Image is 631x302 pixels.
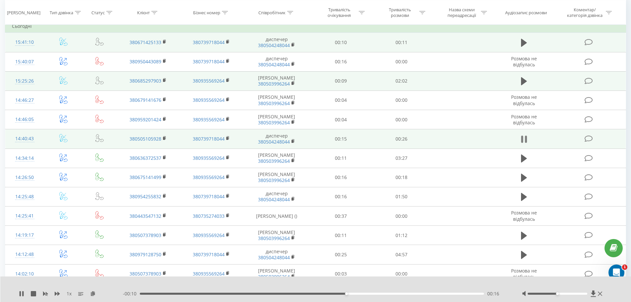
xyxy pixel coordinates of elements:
[12,210,37,222] div: 14:25:41
[311,207,371,226] td: 00:37
[258,177,290,183] a: 380503996264
[12,113,37,126] div: 14:46:05
[243,207,311,226] td: [PERSON_NAME] ()
[511,268,537,280] span: Розмова не відбулась
[258,100,290,106] a: 380503996264
[382,7,418,18] div: Тривалість розмови
[311,168,371,187] td: 00:16
[12,248,37,261] div: 14:12:48
[193,39,225,45] a: 380739718044
[311,52,371,71] td: 00:16
[258,42,290,48] a: 380504248044
[12,94,37,107] div: 14:46:27
[7,10,40,15] div: [PERSON_NAME]
[130,39,161,45] a: 380671425133
[371,187,432,206] td: 01:50
[193,155,225,161] a: 380935569264
[12,132,37,145] div: 14:40:43
[505,10,547,15] div: Аудіозапис розмови
[311,91,371,110] td: 00:04
[371,33,432,52] td: 00:11
[487,290,499,297] span: 00:16
[130,58,161,65] a: 380950443089
[311,245,371,264] td: 00:25
[311,187,371,206] td: 00:16
[258,61,290,68] a: 380504248044
[243,71,311,91] td: [PERSON_NAME]
[130,271,161,277] a: 380507378903
[243,129,311,149] td: диспечер
[243,149,311,168] td: [PERSON_NAME]
[258,158,290,164] a: 380503996264
[193,58,225,65] a: 380739718044
[130,78,161,84] a: 380685297903
[5,20,626,33] td: Сьогодні
[123,290,140,297] span: - 00:10
[12,171,37,184] div: 14:26:50
[622,265,627,270] span: 1
[311,226,371,245] td: 00:11
[193,97,225,103] a: 380935569264
[311,110,371,129] td: 00:04
[371,52,432,71] td: 00:00
[193,116,225,123] a: 380935569264
[130,116,161,123] a: 380959201424
[193,251,225,258] a: 380739718044
[193,213,225,219] a: 380735274033
[371,245,432,264] td: 04:57
[311,71,371,91] td: 00:09
[371,71,432,91] td: 02:02
[511,55,537,68] span: Розмова не відбулась
[12,36,37,49] div: 15:41:10
[371,264,432,283] td: 00:00
[193,271,225,277] a: 380935569264
[91,10,105,15] div: Статус
[67,290,72,297] span: 1 x
[130,232,161,238] a: 380507378903
[12,268,37,280] div: 14:02:10
[130,136,161,142] a: 380505105928
[258,139,290,145] a: 380504248044
[130,251,161,258] a: 380979128750
[258,235,290,241] a: 380503996264
[193,174,225,180] a: 380935569264
[311,149,371,168] td: 00:11
[243,245,311,264] td: диспечер
[371,129,432,149] td: 00:26
[444,7,479,18] div: Назва схеми переадресації
[258,254,290,261] a: 380504248044
[371,226,432,245] td: 01:12
[371,207,432,226] td: 00:00
[243,168,311,187] td: [PERSON_NAME]
[130,155,161,161] a: 380636372537
[556,292,559,295] div: Accessibility label
[311,264,371,283] td: 00:03
[258,10,286,15] div: Співробітник
[130,193,161,200] a: 380954255832
[50,10,73,15] div: Тип дзвінка
[371,110,432,129] td: 00:00
[258,81,290,87] a: 380503996264
[130,174,161,180] a: 380675141499
[258,273,290,280] a: 380503996264
[258,196,290,203] a: 380504248044
[371,91,432,110] td: 00:00
[371,168,432,187] td: 00:18
[565,7,604,18] div: Коментар/категорія дзвінка
[243,187,311,206] td: диспечер
[243,33,311,52] td: диспечер
[193,232,225,238] a: 380935569264
[12,229,37,242] div: 14:19:17
[193,193,225,200] a: 380739718044
[193,10,220,15] div: Бізнес номер
[12,55,37,68] div: 15:40:07
[243,226,311,245] td: [PERSON_NAME]
[12,152,37,165] div: 14:34:14
[243,110,311,129] td: [PERSON_NAME]
[311,33,371,52] td: 00:10
[243,52,311,71] td: диспечер
[130,213,161,219] a: 380443547132
[371,149,432,168] td: 03:27
[511,210,537,222] span: Розмова не відбулась
[322,7,357,18] div: Тривалість очікування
